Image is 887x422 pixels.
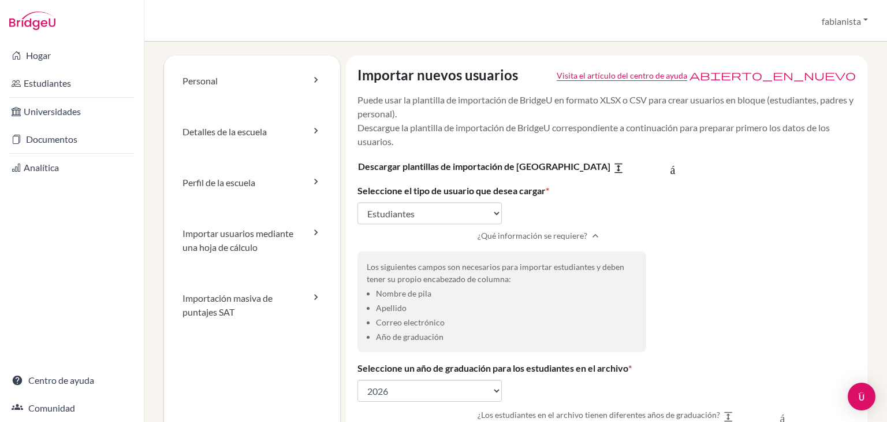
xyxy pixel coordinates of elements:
div: ¿Qué información se requiere?Expand less [357,251,646,352]
a: Centro de ayuda [2,369,141,392]
font: Importar nuevos usuarios [357,66,518,83]
font: Correo electrónico [376,317,445,327]
a: Comunidad [2,397,141,420]
font: Analítica [24,162,59,173]
font: Los siguientes campos son necesarios para importar estudiantes y deben tener su propio encabezado... [367,262,624,284]
font: Estudiantes [24,77,71,88]
a: Documentos [2,128,141,151]
font: Centro de ayuda [28,375,94,386]
font: Documentos [26,134,77,145]
font: abierto_en_nuevo [690,69,856,82]
font: Visita el artículo del centro de ayuda [557,71,687,80]
button: ¿Qué información se requiere?Expand less [357,229,602,242]
button: Descargar plantillas de importación de [GEOGRAPHIC_DATA]expandir_más [357,158,688,175]
font: Perfil de la escuela [182,177,255,188]
a: Perfil de la escuela [164,157,340,208]
font: Descargar plantillas de importación de [GEOGRAPHIC_DATA] [358,161,610,172]
font: Seleccione el tipo de usuario que desea cargar [357,185,546,196]
font: Puede usar la plantilla de importación de BridgeU en formato XLSX o CSV para crear usuarios en bl... [357,94,854,119]
a: Hogar [2,44,141,67]
font: Seleccione un año de graduación para los estudiantes en el archivo [357,362,628,373]
font: esquema de ayuda [358,234,475,242]
i: Expand less [590,230,601,242]
font: Importación masiva de puntajes SAT [182,293,273,317]
a: Analítica [2,156,141,179]
font: esquema de ayuda [358,413,475,421]
font: Nombre de pila [376,288,431,298]
font: fabianista [822,16,861,27]
a: Haga clic para abrir el artículo Seguimiento de la inscripción de estudiantes en una nueva pestaña [557,69,687,82]
font: Personal [182,75,218,86]
font: Hogar [26,50,51,61]
font: Detalles de la escuela [182,126,267,137]
img: Puente-U [9,12,55,30]
font: Año de graduación [376,332,443,342]
a: Personal [164,55,340,106]
font: Apellido [376,303,407,313]
a: Estudiantes [2,72,141,95]
font: Descargue la plantilla de importación de BridgeU correspondiente a continuación para preparar pri... [357,122,830,147]
font: Universidades [24,106,81,117]
a: Universidades [2,100,141,123]
font: ¿Los estudiantes en el archivo tienen diferentes años de graduación? [478,410,720,420]
div: Abrir Intercom Messenger [848,383,875,410]
font: expandir_más [613,162,687,174]
a: Importar usuarios mediante una hoja de cálculo [164,208,340,273]
a: Detalles de la escuela [164,106,340,157]
button: fabianista [817,9,873,32]
font: ¿Qué información se requiere? [478,231,587,240]
font: Comunidad [28,402,75,413]
a: Importación masiva de puntajes SAT [164,273,340,338]
font: Importar usuarios mediante una hoja de cálculo [182,228,293,253]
